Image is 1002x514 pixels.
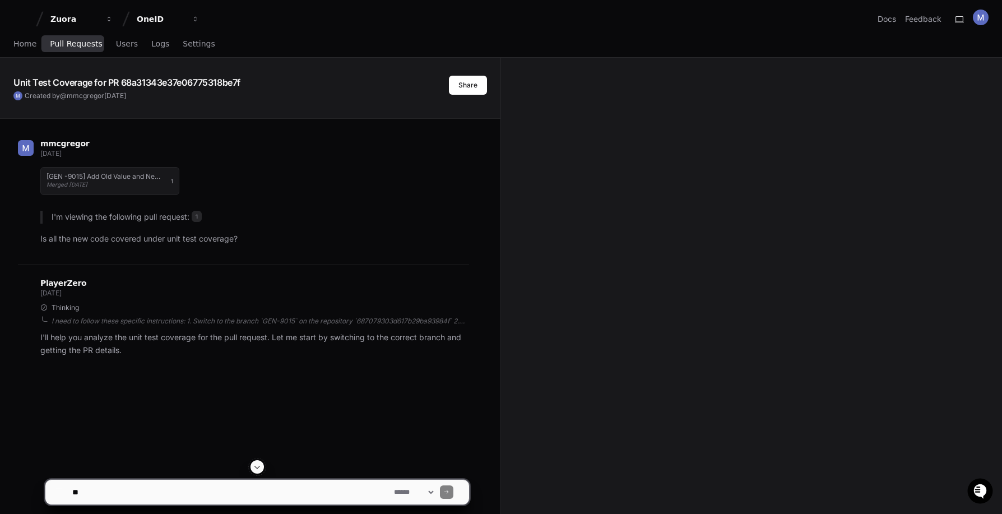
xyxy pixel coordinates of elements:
span: Created by [25,91,126,100]
div: We're offline, we'll be back soon [38,95,146,104]
p: I'll help you analyze the unit test coverage for the pull request. Let me start by switching to t... [40,331,469,357]
img: PlayerZero [11,11,34,34]
span: Home [13,40,36,47]
span: mmcgregor [40,139,89,148]
button: Share [449,76,487,95]
button: Zuora [46,9,118,29]
span: Pylon [112,118,136,126]
button: Feedback [905,13,941,25]
span: Users [116,40,138,47]
span: Logs [151,40,169,47]
iframe: Open customer support [966,477,996,507]
div: I need to follow these specific instructions: 1. Switch to the branch `GEN-9015` on the repositor... [52,317,469,326]
a: Pull Requests [50,31,102,57]
img: ACg8ocLJZfIrBNz-jy0uHe-OjQKq6zhfU2gcedXycFS2YMG7s60SHQ=s96-c [973,10,989,25]
a: Logs [151,31,169,57]
div: Zuora [50,13,99,25]
button: [GEN -9015] Add Old Value and New Value to Audit Trail reportMerged [DATE]1 [40,167,179,195]
p: I'm viewing the following pull request: [52,211,469,224]
span: Thinking [52,303,79,312]
button: Start new chat [191,87,204,100]
span: [DATE] [104,91,126,100]
span: Settings [183,40,215,47]
div: Welcome [11,45,204,63]
span: [DATE] [40,289,61,297]
span: Merged [DATE] [47,181,87,188]
img: ACg8ocLJZfIrBNz-jy0uHe-OjQKq6zhfU2gcedXycFS2YMG7s60SHQ=s96-c [13,91,22,100]
h1: [GEN -9015] Add Old Value and New Value to Audit Trail report [47,173,165,180]
app-text-character-animate: Unit Test Coverage for PR 68a31343e37e06775318be7f [13,77,240,88]
a: Users [116,31,138,57]
p: Is all the new code covered under unit test coverage? [40,233,469,246]
span: 1 [171,177,173,186]
div: Start new chat [38,84,184,95]
a: Docs [878,13,896,25]
span: 1 [192,211,202,222]
a: Home [13,31,36,57]
img: 1736555170064-99ba0984-63c1-480f-8ee9-699278ef63ed [11,84,31,104]
a: Settings [183,31,215,57]
span: Pull Requests [50,40,102,47]
span: [DATE] [40,149,61,158]
div: OneID [137,13,185,25]
span: PlayerZero [40,280,86,286]
a: Powered byPylon [79,117,136,126]
button: OneID [132,9,204,29]
span: @ [60,91,67,100]
span: mmcgregor [67,91,104,100]
img: ACg8ocLJZfIrBNz-jy0uHe-OjQKq6zhfU2gcedXycFS2YMG7s60SHQ=s96-c [18,140,34,156]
